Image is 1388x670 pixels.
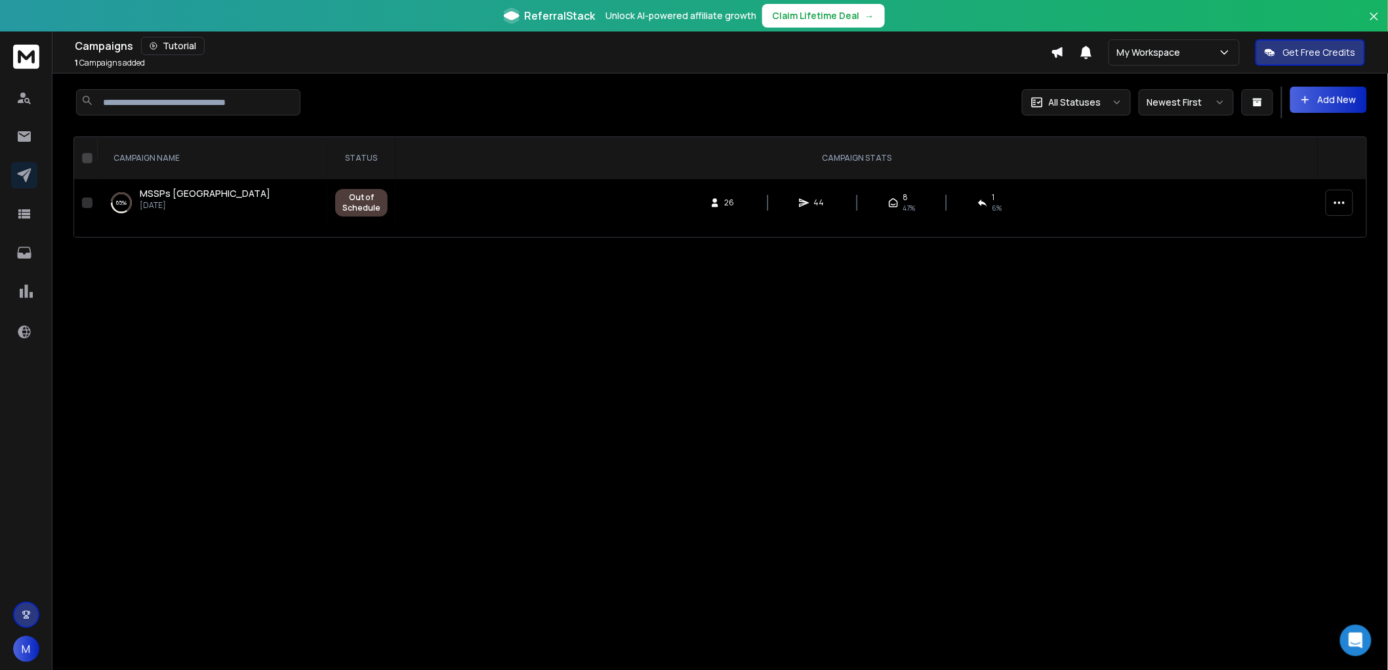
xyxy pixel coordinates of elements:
span: 44 [813,198,827,208]
p: Unlock AI-powered affiliate growth [606,9,757,22]
button: Claim Lifetime Deal→ [762,4,885,28]
p: My Workspace [1117,46,1186,59]
td: 65%MSSPs [GEOGRAPHIC_DATA][DATE] [98,179,327,226]
button: Get Free Credits [1255,39,1365,66]
span: 1 [75,57,78,68]
p: [DATE] [140,200,270,211]
div: Out of Schedule [342,192,380,213]
span: → [865,9,874,22]
button: Add New [1290,87,1367,113]
button: Close banner [1366,8,1383,39]
button: M [13,636,39,662]
a: MSSPs [GEOGRAPHIC_DATA] [140,187,270,200]
span: MSSPs [GEOGRAPHIC_DATA] [140,187,270,199]
div: Open Intercom Messenger [1340,625,1372,656]
span: 8 [903,192,908,203]
th: STATUS [327,137,396,179]
p: All Statuses [1049,96,1101,109]
button: Newest First [1139,89,1234,115]
p: 65 % [116,196,127,209]
span: 47 % [903,203,915,213]
div: Campaigns [75,37,1051,55]
p: Campaigns added [75,58,145,68]
span: 26 [724,198,737,208]
p: Get Free Credits [1283,46,1356,59]
span: 6 % [992,203,1002,213]
button: Tutorial [141,37,205,55]
th: CAMPAIGN NAME [98,137,327,179]
span: ReferralStack [525,8,596,24]
span: 1 [992,192,994,203]
th: CAMPAIGN STATS [396,137,1318,179]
